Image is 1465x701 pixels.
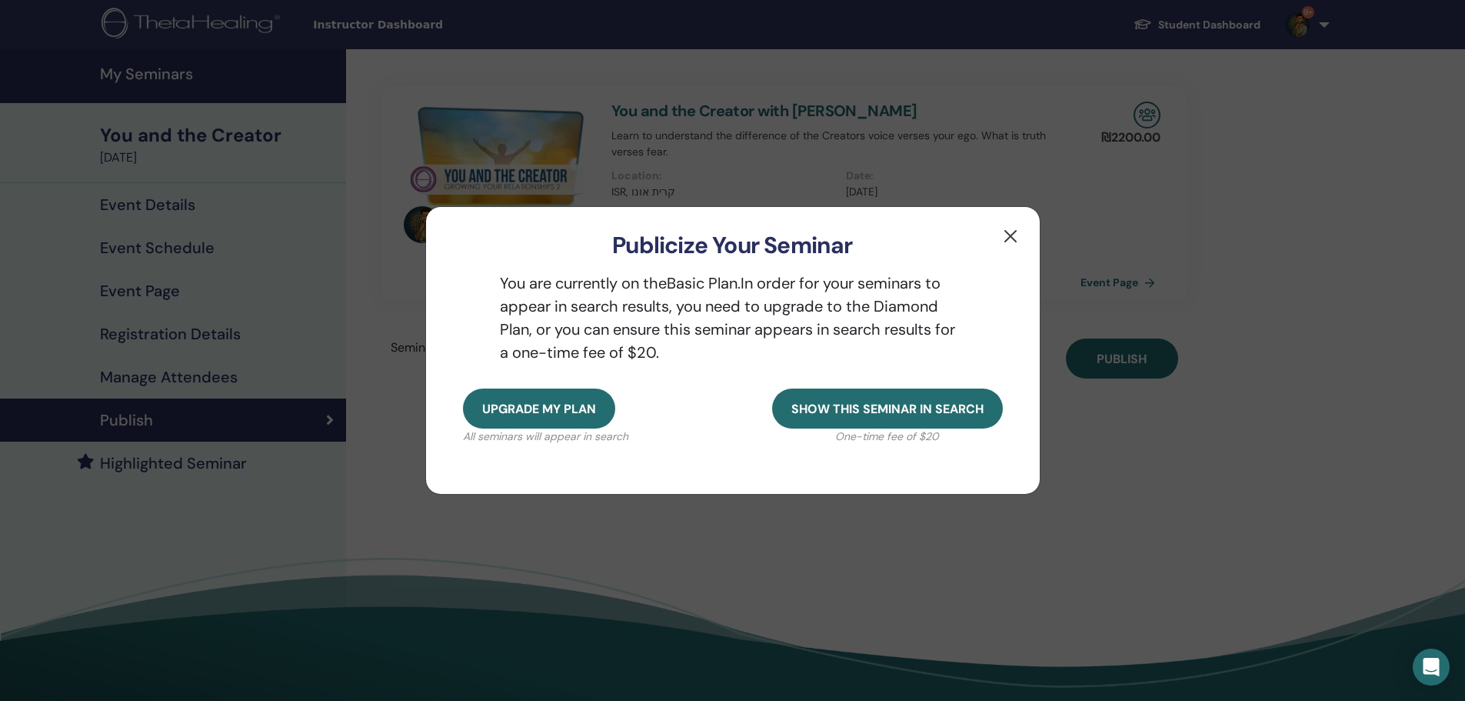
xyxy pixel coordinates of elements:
span: Upgrade my plan [482,401,596,417]
p: One-time fee of $20 [772,429,1003,445]
p: All seminars will appear in search [463,429,628,445]
span: Show this seminar in search [791,401,984,417]
button: Show this seminar in search [772,389,1003,429]
h3: Publicize Your Seminar [451,232,1015,259]
div: Open Intercom Messenger [1413,649,1450,686]
p: You are currently on the Basic Plan. In order for your seminars to appear in search results, you ... [463,272,1003,364]
button: Upgrade my plan [463,389,615,429]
